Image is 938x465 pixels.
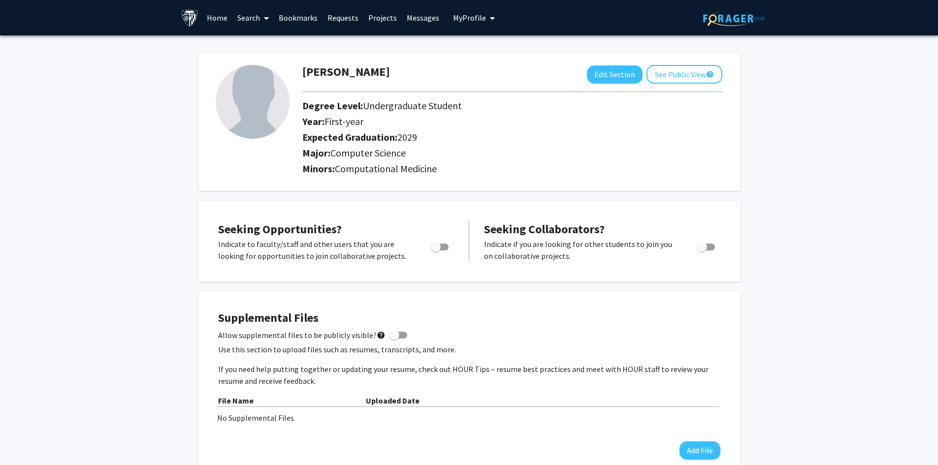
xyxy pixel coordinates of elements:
[484,221,605,237] span: Seeking Collaborators?
[302,65,390,79] h1: [PERSON_NAME]
[218,343,720,355] p: Use this section to upload files such as resumes, transcripts, and more.
[218,221,342,237] span: Seeking Opportunities?
[302,131,667,143] h2: Expected Graduation:
[324,115,363,127] span: First-year
[218,238,412,262] p: Indicate to faculty/staff and other users that you are looking for opportunities to join collabor...
[453,13,486,23] span: My Profile
[302,116,667,127] h2: Year:
[7,421,42,458] iframe: Chat
[377,329,386,341] mat-icon: help
[703,11,765,26] img: ForagerOne Logo
[302,100,667,112] h2: Degree Level:
[402,0,444,35] a: Messages
[181,9,198,27] img: Johns Hopkins University Logo
[216,65,290,139] img: Profile Picture
[218,363,720,387] p: If you need help putting together or updating your resume, check out HOUR Tips – resume best prac...
[302,163,722,175] h2: Minors:
[427,238,454,253] div: Toggle
[302,147,722,159] h2: Major:
[335,162,437,175] span: Computational Medicine
[363,0,402,35] a: Projects
[217,412,721,424] div: No Supplemental Files
[202,0,232,35] a: Home
[587,65,643,84] button: Edit Section
[693,238,720,253] div: Toggle
[484,238,679,262] p: Indicate if you are looking for other students to join you on collaborative projects.
[366,396,420,405] b: Uploaded Date
[330,147,406,159] span: Computer Science
[363,99,462,112] span: Undergraduate Student
[232,0,274,35] a: Search
[274,0,323,35] a: Bookmarks
[706,68,714,80] mat-icon: help
[397,131,417,143] span: 2029
[647,65,722,84] button: See Public View
[218,329,386,341] span: Allow supplemental files to be publicly visible?
[218,396,254,405] b: File Name
[218,311,720,325] h4: Supplemental Files
[679,441,720,460] button: Add File
[323,0,363,35] a: Requests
